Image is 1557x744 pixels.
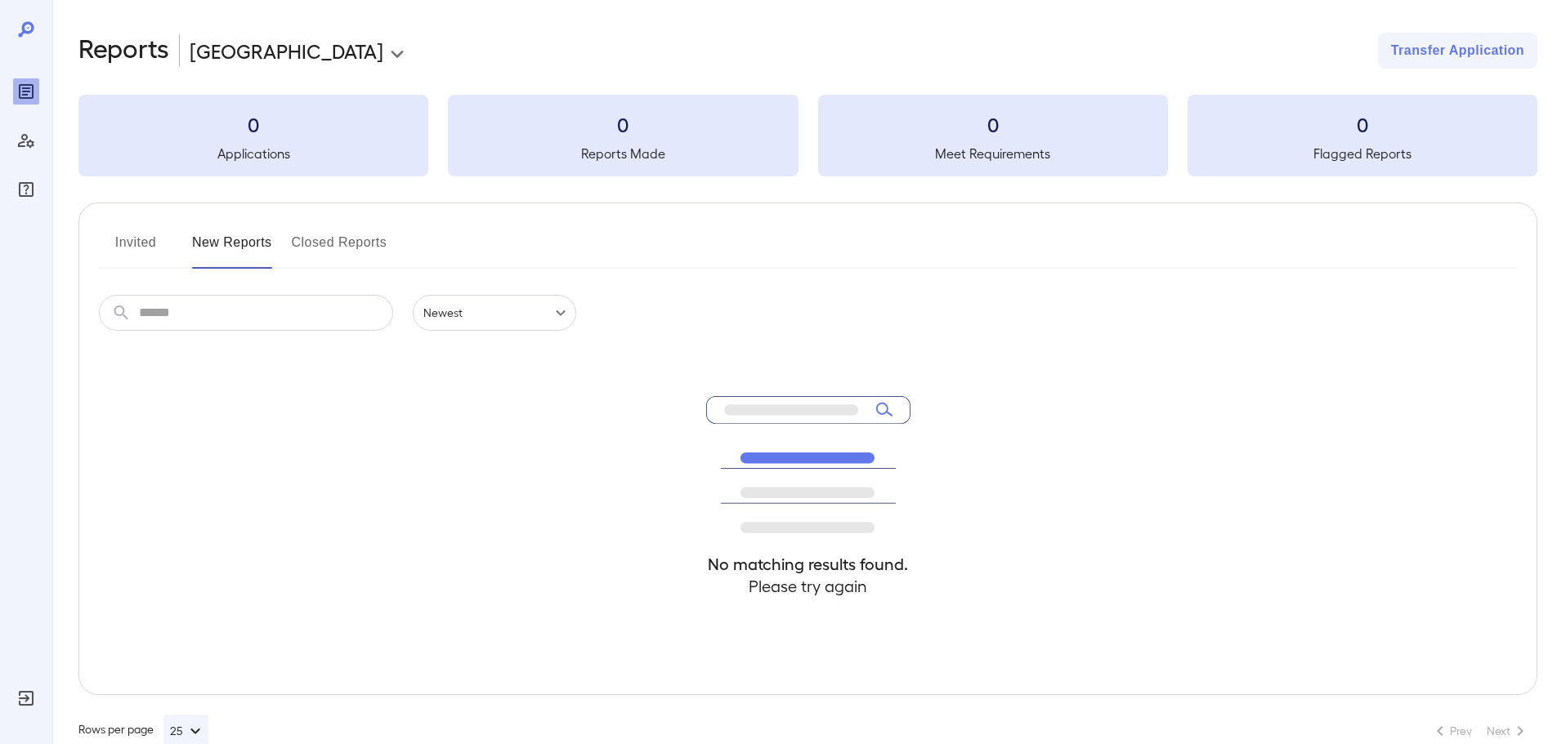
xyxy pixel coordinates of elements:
h5: Meet Requirements [818,144,1168,163]
h5: Applications [78,144,428,163]
div: Log Out [13,685,39,711]
p: [GEOGRAPHIC_DATA] [190,38,383,64]
button: Transfer Application [1378,33,1537,69]
h3: 0 [818,111,1168,137]
summary: 0Applications0Reports Made0Meet Requirements0Flagged Reports [78,95,1537,176]
h3: 0 [448,111,798,137]
div: FAQ [13,176,39,203]
button: Invited [99,229,172,269]
h4: No matching results found. [706,553,910,575]
h2: Reports [78,33,169,69]
h3: 0 [78,111,428,137]
h5: Reports Made [448,144,798,163]
nav: pagination navigation [1423,718,1537,744]
div: Newest [413,295,576,331]
h5: Flagged Reports [1188,144,1537,163]
button: Closed Reports [292,229,387,269]
div: Reports [13,78,39,105]
div: Manage Users [13,127,39,154]
h4: Please try again [706,575,910,597]
h3: 0 [1188,111,1537,137]
button: New Reports [192,229,272,269]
